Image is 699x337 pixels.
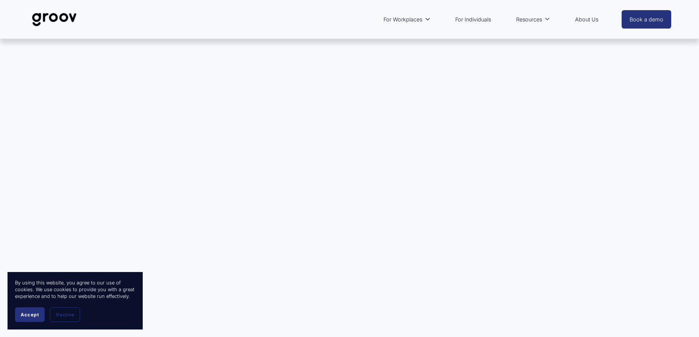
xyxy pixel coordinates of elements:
p: By using this website, you agree to our use of cookies. We use cookies to provide you with a grea... [15,280,135,300]
a: For Individuals [451,11,495,28]
a: folder dropdown [512,11,554,28]
span: Resources [516,15,542,24]
span: Accept [21,312,39,317]
section: Cookie banner [8,272,143,329]
button: Accept [15,307,45,322]
button: Decline [50,307,80,322]
a: Book a demo [622,10,671,29]
span: For Workplaces [383,15,422,24]
img: Groov | Unlock Human Potential at Work and in Life [28,7,81,32]
a: folder dropdown [380,11,434,28]
a: About Us [571,11,602,28]
span: Decline [56,312,74,317]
